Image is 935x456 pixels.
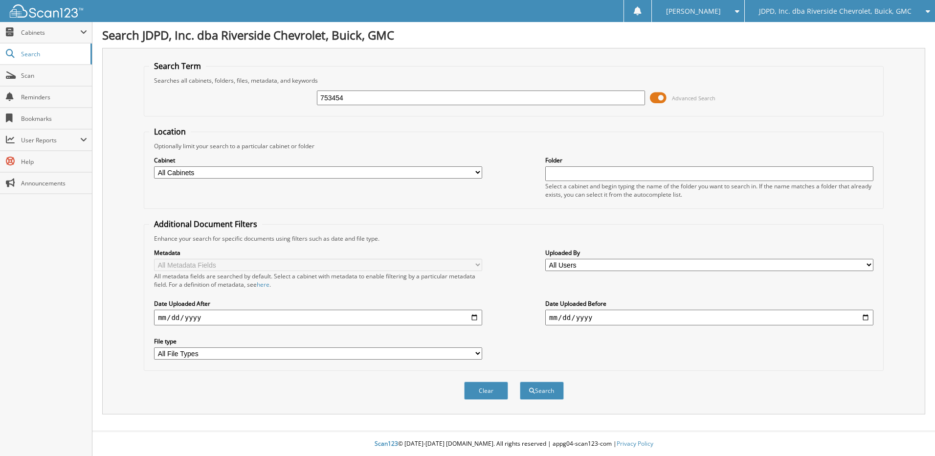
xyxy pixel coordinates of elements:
[257,280,269,289] a: here
[154,249,482,257] label: Metadata
[886,409,935,456] iframe: Chat Widget
[545,310,873,325] input: end
[154,299,482,308] label: Date Uploaded After
[545,249,873,257] label: Uploaded By
[21,136,80,144] span: User Reports
[154,337,482,345] label: File type
[10,4,83,18] img: scan123-logo-white.svg
[375,439,398,448] span: Scan123
[149,61,206,71] legend: Search Term
[666,8,721,14] span: [PERSON_NAME]
[149,142,878,150] div: Optionally limit your search to a particular cabinet or folder
[464,382,508,400] button: Clear
[21,93,87,101] span: Reminders
[545,299,873,308] label: Date Uploaded Before
[545,182,873,199] div: Select a cabinet and begin typing the name of the folder you want to search in. If the name match...
[545,156,873,164] label: Folder
[149,234,878,243] div: Enhance your search for specific documents using filters such as date and file type.
[21,71,87,80] span: Scan
[149,219,262,229] legend: Additional Document Filters
[92,432,935,456] div: © [DATE]-[DATE] [DOMAIN_NAME]. All rights reserved | appg04-scan123-com |
[520,382,564,400] button: Search
[21,50,86,58] span: Search
[149,126,191,137] legend: Location
[21,114,87,123] span: Bookmarks
[21,179,87,187] span: Announcements
[617,439,653,448] a: Privacy Policy
[759,8,912,14] span: JDPD, Inc. dba Riverside Chevrolet, Buick, GMC
[672,94,715,102] span: Advanced Search
[21,158,87,166] span: Help
[21,28,80,37] span: Cabinets
[154,272,482,289] div: All metadata fields are searched by default. Select a cabinet with metadata to enable filtering b...
[154,156,482,164] label: Cabinet
[102,27,925,43] h1: Search JDPD, Inc. dba Riverside Chevrolet, Buick, GMC
[154,310,482,325] input: start
[149,76,878,85] div: Searches all cabinets, folders, files, metadata, and keywords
